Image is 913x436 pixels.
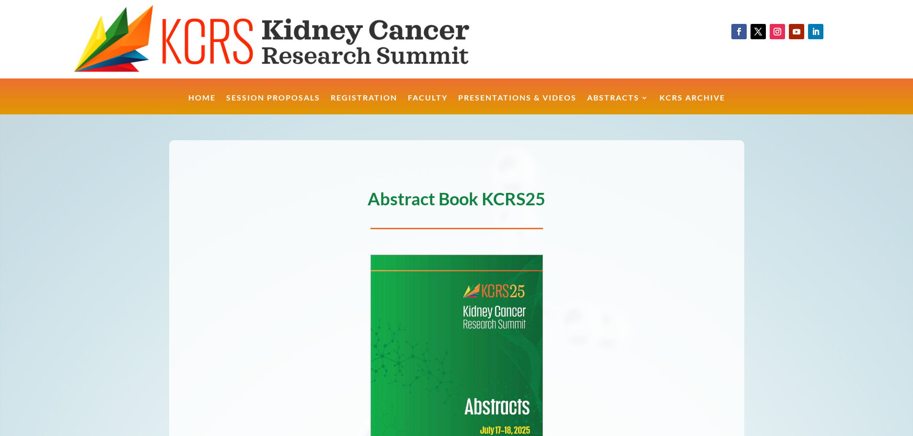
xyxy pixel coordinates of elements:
[587,94,649,115] a: Abstracts
[188,94,216,115] a: Home
[74,5,518,74] img: KCRS generic logo wide
[770,24,785,39] a: Follow on Instagram
[751,24,766,39] a: Follow on X
[408,94,448,115] a: Faculty
[226,94,320,115] a: Session Proposals
[458,94,577,115] a: Presentations & Videos
[808,24,823,39] a: Follow on LinkedIn
[731,24,747,39] a: Follow on Facebook
[331,94,397,115] a: Registration
[659,94,725,115] a: KCRS Archive
[789,24,804,39] a: Follow on Youtube
[169,190,744,212] h1: Abstract Book KCRS25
